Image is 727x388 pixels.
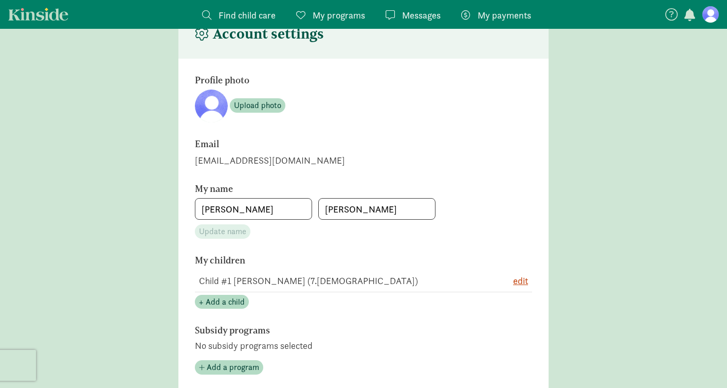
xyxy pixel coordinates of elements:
span: Messages [402,8,441,22]
span: Find child care [219,8,276,22]
input: First name [195,199,312,219]
div: [EMAIL_ADDRESS][DOMAIN_NAME] [195,153,532,167]
h6: Subsidy programs [195,325,478,336]
button: Upload photo [230,98,285,113]
h6: My name [195,184,478,194]
a: Kinside [8,8,68,21]
h6: My children [195,255,478,266]
button: Update name [195,224,250,239]
h4: Account settings [195,26,324,42]
span: Update name [199,225,246,238]
span: Upload photo [234,99,281,112]
input: Last name [319,199,435,219]
button: + Add a child [195,295,249,309]
button: edit [513,274,528,288]
h6: Email [195,139,478,149]
span: + Add a child [199,296,245,308]
span: Add a program [207,361,259,374]
span: My programs [313,8,365,22]
p: No subsidy programs selected [195,340,532,352]
span: My payments [478,8,531,22]
td: Child #1 [PERSON_NAME] (7.[DEMOGRAPHIC_DATA]) [195,270,481,292]
button: Add a program [195,360,263,375]
h6: Profile photo [195,75,478,85]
